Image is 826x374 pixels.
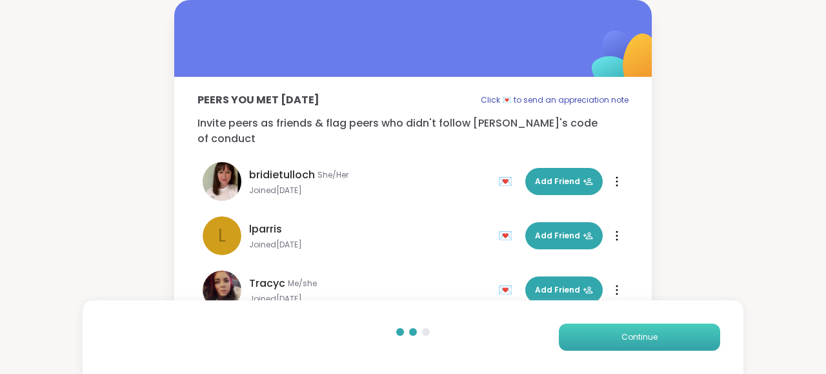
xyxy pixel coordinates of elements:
span: l [218,222,226,249]
span: Tracyc [249,276,285,291]
span: Continue [621,331,658,343]
span: lparris [249,222,282,237]
span: Add Friend [535,176,593,187]
p: Click 💌 to send an appreciation note [481,92,629,108]
span: Joined [DATE] [249,294,490,304]
p: Invite peers as friends & flag peers who didn't follow [PERSON_NAME]'s code of conduct [197,116,629,147]
span: Joined [DATE] [249,185,490,196]
img: bridietulloch [203,162,241,201]
span: She/Her [317,170,348,180]
button: Add Friend [525,168,603,195]
button: Continue [559,324,720,351]
img: Tracyc [203,271,241,309]
span: Joined [DATE] [249,240,490,250]
span: bridietulloch [249,167,315,183]
span: Add Friend [535,230,593,242]
span: Add Friend [535,284,593,296]
button: Add Friend [525,222,603,249]
button: Add Friend [525,276,603,304]
p: Peers you met [DATE] [197,92,319,108]
div: 💌 [498,225,518,246]
span: Me/she [288,278,317,289]
div: 💌 [498,171,518,192]
div: 💌 [498,280,518,300]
